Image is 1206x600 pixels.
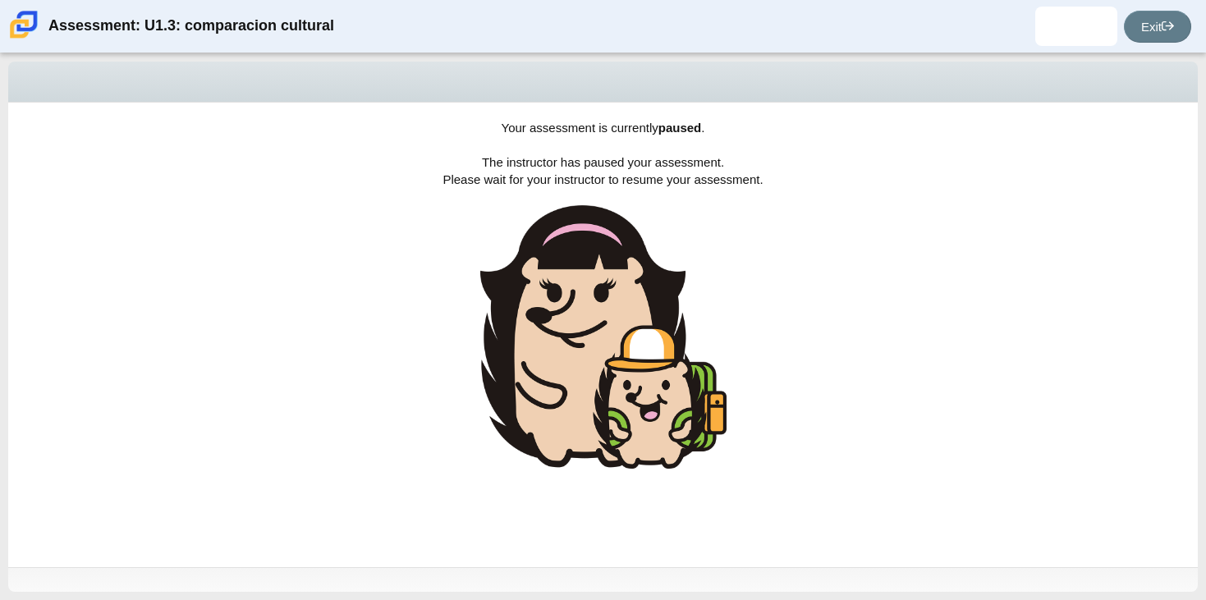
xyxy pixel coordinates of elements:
img: juan.cruzmontes.3ObhQi [1063,13,1089,39]
img: Carmen School of Science & Technology [7,7,41,42]
a: Exit [1124,11,1191,43]
div: Assessment: U1.3: comparacion cultural [48,7,334,46]
span: Your assessment is currently . The instructor has paused your assessment. Please wait for your in... [443,121,763,186]
img: hedgehog-teacher-with-student.png [480,205,727,469]
b: paused [658,121,702,135]
a: Carmen School of Science & Technology [7,30,41,44]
